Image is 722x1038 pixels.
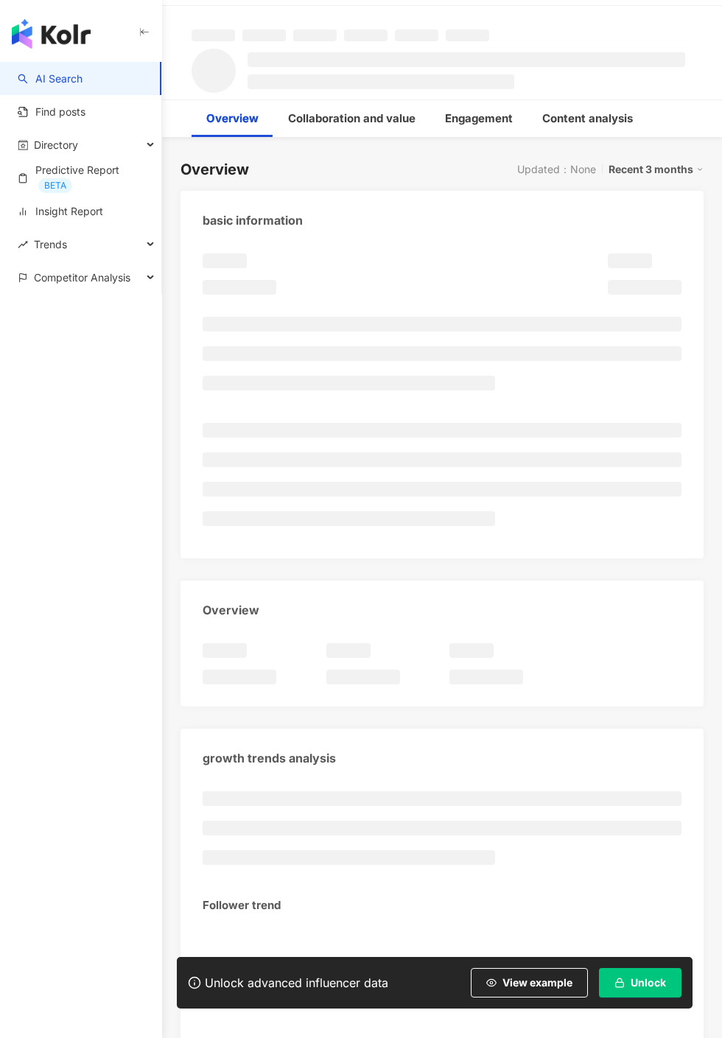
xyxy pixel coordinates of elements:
a: Find posts [18,105,85,119]
div: growth trends analysis [203,750,336,766]
img: logo [12,19,91,49]
span: rise [18,239,28,250]
span: Competitor Analysis [34,261,130,294]
div: Collaboration and value [288,110,416,127]
div: Recent 3 months [609,160,704,179]
span: View example [502,977,572,989]
div: Updated：None [517,164,596,175]
a: searchAI Search [18,71,83,86]
button: Unlock [599,968,681,997]
div: Engagement [445,110,513,127]
span: Trends [34,228,67,261]
div: Overview [203,602,259,618]
span: Unlock [631,977,666,989]
div: Overview [180,159,249,180]
a: Predictive ReportBETA [18,163,150,193]
div: Unlock advanced influencer data [205,975,388,990]
a: Insight Report [18,204,103,219]
div: basic information [203,212,303,228]
div: Overview [206,110,259,127]
button: View example [471,968,588,997]
div: Follower trend [203,897,281,913]
div: Content analysis [542,110,633,127]
span: Directory [34,128,78,161]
